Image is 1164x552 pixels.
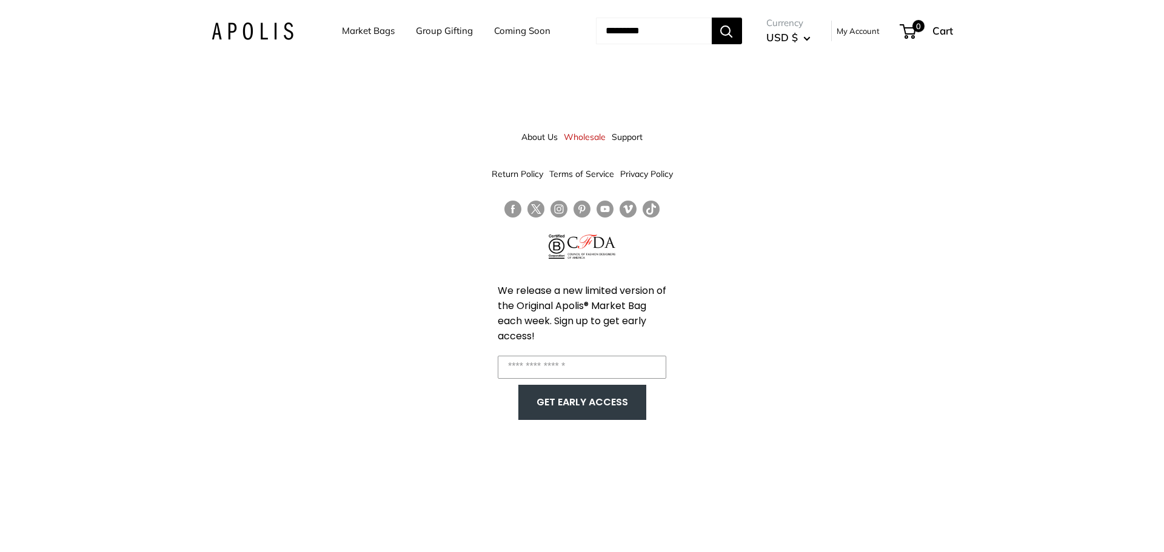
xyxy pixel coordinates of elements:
img: Apolis [212,22,293,40]
a: Wholesale [564,126,606,148]
span: USD $ [766,31,798,44]
a: Market Bags [342,22,395,39]
span: Currency [766,15,811,32]
span: 0 [912,20,924,32]
a: Follow us on YouTube [597,201,614,218]
a: Follow us on Instagram [550,201,567,218]
input: Search... [596,18,712,44]
img: Council of Fashion Designers of America Member [567,234,615,259]
span: We release a new limited version of the Original Apolis® Market Bag each week. Sign up to get ear... [498,284,666,343]
a: Follow us on Tumblr [643,201,660,218]
a: 0 Cart [901,21,953,41]
img: Certified B Corporation [549,234,565,259]
a: About Us [521,126,558,148]
a: Follow us on Pinterest [574,201,590,218]
button: GET EARLY ACCESS [530,391,634,414]
input: Enter your email [498,356,666,379]
button: USD $ [766,28,811,47]
button: Search [712,18,742,44]
a: Support [612,126,643,148]
a: Privacy Policy [620,163,673,185]
a: My Account [837,24,880,38]
a: Follow us on Facebook [504,201,521,218]
a: Return Policy [492,163,543,185]
a: Terms of Service [549,163,614,185]
a: Follow us on Twitter [527,201,544,222]
a: Group Gifting [416,22,473,39]
span: Cart [932,24,953,37]
a: Coming Soon [494,22,550,39]
a: Follow us on Vimeo [620,201,637,218]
